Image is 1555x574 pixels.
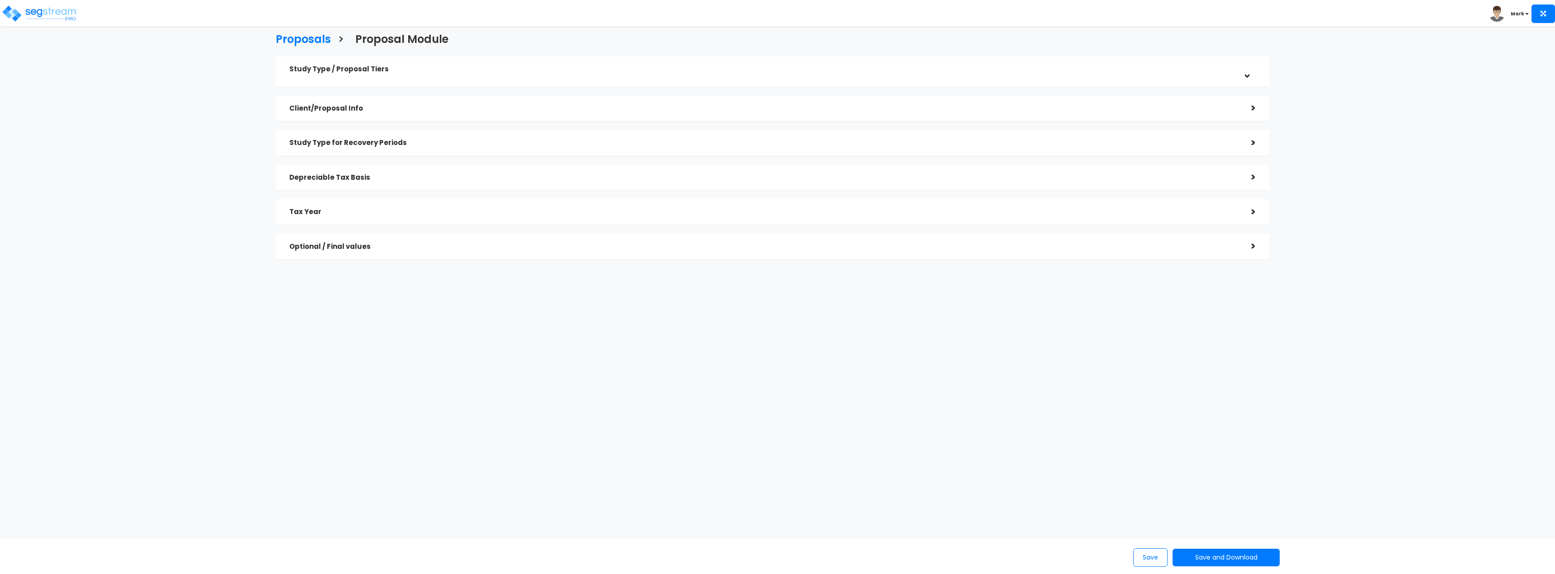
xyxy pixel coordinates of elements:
[1489,6,1505,22] img: avatar.png
[338,33,344,47] h3: >
[355,33,448,47] h3: Proposal Module
[289,105,1238,112] h5: Client/Proposal Info
[269,24,331,52] a: Proposals
[289,243,1238,251] h5: Optional / Final values
[289,174,1238,182] h5: Depreciable Tax Basis
[1173,549,1279,566] button: Save and Download
[1238,205,1256,219] div: >
[289,139,1238,147] h5: Study Type for Recovery Periods
[1238,101,1256,115] div: >
[276,33,331,47] h3: Proposals
[1238,170,1256,184] div: >
[1238,239,1256,253] div: >
[289,65,1238,73] h5: Study Type / Proposal Tiers
[1133,548,1168,567] button: Save
[289,208,1238,216] h5: Tax Year
[1511,10,1524,17] b: Mark
[1,5,78,23] img: logo_pro_r.png
[349,24,448,52] a: Proposal Module
[1238,136,1256,150] div: >
[1239,61,1253,79] div: >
